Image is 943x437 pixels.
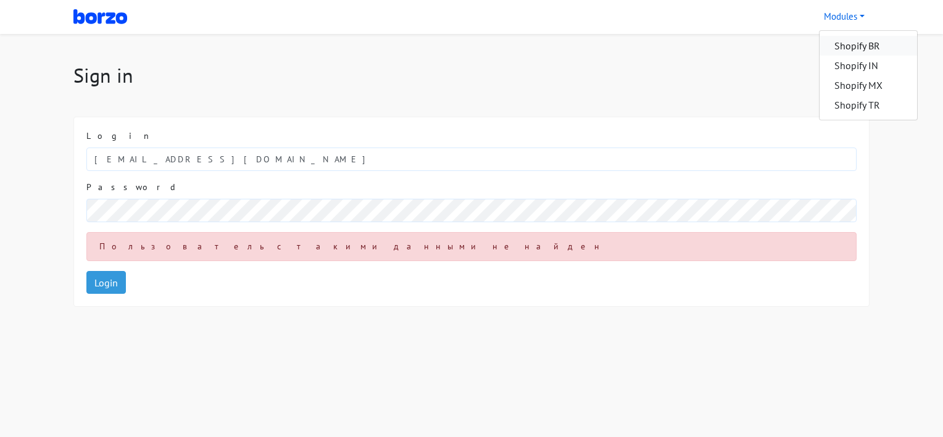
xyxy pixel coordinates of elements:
label: Password [86,181,177,194]
div: Modules [819,30,918,120]
h1: Sign in [73,64,870,87]
a: Shopify TR [820,95,917,115]
a: Shopify MX [820,75,917,95]
a: Modules [819,5,870,29]
a: Shopify BR [820,36,917,56]
label: Login [86,130,156,143]
img: Borzo - Fast and flexible intra-city delivery for businesses and individuals [73,8,127,25]
a: Shopify IN [820,56,917,75]
input: Enter login [86,148,857,171]
a: Login [86,271,126,294]
div: Пользователь с такими данными не найден [86,232,857,261]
